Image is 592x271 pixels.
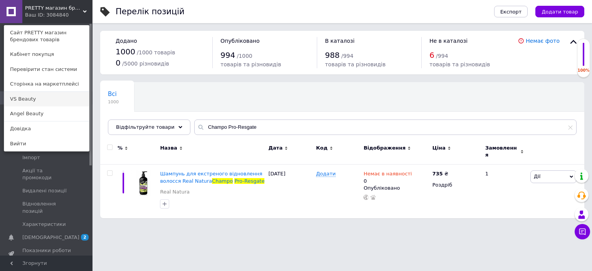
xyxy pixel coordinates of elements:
[137,49,175,56] span: / 1000 товарів
[316,171,336,177] span: Додати
[212,178,233,184] span: Champo
[481,165,528,218] div: 1
[220,61,281,67] span: товарів та різновидів
[108,99,119,105] span: 1000
[25,5,83,12] span: PRETTY магазин брендових товарів
[577,68,590,73] div: 100%
[4,136,89,151] a: Вийти
[116,38,137,44] span: Додано
[22,247,71,261] span: Показники роботи компанії
[220,38,260,44] span: Опубліковано
[122,61,169,67] span: / 5000 різновидів
[22,154,40,161] span: Імпорт
[194,120,577,135] input: Пошук по назві позиції, артикулу і пошуковим запитам
[237,53,252,59] span: / 1000
[25,12,57,19] div: Ваш ID: 3084840
[4,77,89,91] a: Сторінка на маркетплейсі
[160,189,190,195] a: Real Natura
[22,187,67,194] span: Видалені позиції
[429,50,434,60] span: 6
[432,171,443,177] b: 735
[341,53,353,59] span: / 994
[22,221,66,228] span: Характеристики
[436,53,448,59] span: / 994
[325,38,355,44] span: В каталозі
[4,47,89,62] a: Кабінет покупця
[220,50,235,60] span: 994
[4,121,89,136] a: Довідка
[432,182,479,189] div: Роздріб
[116,124,175,130] span: Відфільтруйте товари
[485,145,518,158] span: Замовлення
[542,9,578,15] span: Додати товар
[325,61,385,67] span: товарів та різновидів
[316,145,328,151] span: Код
[535,6,584,17] button: Додати товар
[363,145,405,151] span: Відображення
[432,145,446,151] span: Ціна
[4,92,89,106] a: VS Beauty
[575,224,590,239] button: Чат з покупцем
[116,47,135,56] span: 1000
[160,171,264,183] a: Шампунь для екстреного відновлення волосся Real NaturaChampoPro-Resgate
[4,62,89,77] a: Перевірити стан системи
[81,234,89,241] span: 2
[22,234,79,241] span: [DEMOGRAPHIC_DATA]
[22,167,71,181] span: Акції та промокоди
[534,173,540,179] span: Дії
[432,170,448,177] div: ₴
[363,185,428,192] div: Опубліковано
[131,170,156,195] img: Шампунь для екстреного відновлення волосся Real Natura Champo Pro-Resgate
[500,9,522,15] span: Експорт
[4,106,89,121] a: Angel Beauty
[108,91,117,98] span: Всі
[429,61,490,67] span: товарів та різновидів
[429,38,468,44] span: Не в каталозі
[325,50,340,60] span: 988
[363,171,412,179] span: Немає в наявності
[116,58,121,67] span: 0
[22,200,71,214] span: Відновлення позицій
[234,178,264,184] span: Pro-Resgate
[4,25,89,47] a: Сайт PRETTY магазин брендових товарів
[363,170,412,184] div: 0
[269,145,283,151] span: Дата
[494,6,528,17] button: Експорт
[160,171,262,183] span: Шампунь для екстреного відновлення волосся Real Natura
[118,145,123,151] span: %
[267,165,314,218] div: [DATE]
[116,8,185,16] div: Перелік позицій
[526,38,560,44] a: Немає фото
[160,145,177,151] span: Назва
